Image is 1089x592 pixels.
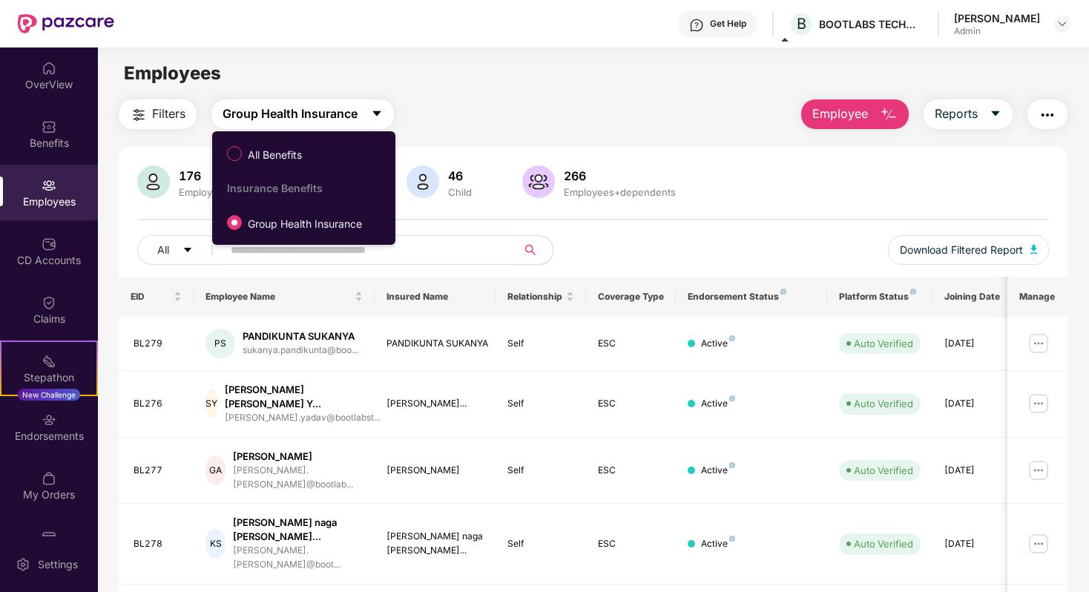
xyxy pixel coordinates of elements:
div: Auto Verified [854,536,913,551]
img: New Pazcare Logo [18,14,114,33]
button: search [516,235,553,265]
span: Filters [152,105,185,123]
div: Active [701,537,735,551]
img: manageButton [1027,458,1050,482]
img: manageButton [1027,532,1050,556]
div: Get Help [710,18,746,30]
div: [DATE] [944,397,1011,411]
img: svg+xml;base64,PHN2ZyB4bWxucz0iaHR0cDovL3d3dy53My5vcmcvMjAwMC9zdmciIHhtbG5zOnhsaW5rPSJodHRwOi8vd3... [522,165,555,198]
div: Insurance Benefits [227,182,389,194]
img: svg+xml;base64,PHN2ZyBpZD0iTXlfT3JkZXJzIiBkYXRhLW5hbWU9Ik15IE9yZGVycyIgeG1sbnM9Imh0dHA6Ly93d3cudz... [42,471,56,486]
div: [DATE] [944,464,1011,478]
div: Active [701,397,735,411]
img: svg+xml;base64,PHN2ZyBpZD0iRHJvcGRvd24tMzJ4MzIiIHhtbG5zPSJodHRwOi8vd3d3LnczLm9yZy8yMDAwL3N2ZyIgd2... [1056,18,1068,30]
img: svg+xml;base64,PHN2ZyBpZD0iQ0RfQWNjb3VudHMiIGRhdGEtbmFtZT0iQ0QgQWNjb3VudHMiIHhtbG5zPSJodHRwOi8vd3... [42,237,56,251]
span: Employee [812,105,868,123]
div: Endorsement Status [688,291,815,303]
div: Platform Status [839,291,921,303]
div: 176 [176,168,232,183]
div: GA [205,455,226,485]
img: svg+xml;base64,PHN2ZyB4bWxucz0iaHR0cDovL3d3dy53My5vcmcvMjAwMC9zdmciIHhtbG5zOnhsaW5rPSJodHRwOi8vd3... [407,165,439,198]
th: Employee Name [194,277,375,317]
div: BL277 [134,464,182,478]
th: Coverage Type [586,277,677,317]
img: svg+xml;base64,PHN2ZyBpZD0iQmVuZWZpdHMiIHhtbG5zPSJodHRwOi8vd3d3LnczLm9yZy8yMDAwL3N2ZyIgd2lkdGg9Ij... [42,119,56,134]
span: Group Health Insurance [223,105,358,123]
button: Reportscaret-down [924,99,1013,129]
th: Manage [1007,277,1067,317]
div: Settings [33,557,82,572]
div: BL276 [134,397,182,411]
img: svg+xml;base64,PHN2ZyB4bWxucz0iaHR0cDovL3d3dy53My5vcmcvMjAwMC9zdmciIHdpZHRoPSI4IiBoZWlnaHQ9IjgiIH... [729,335,735,341]
button: Download Filtered Report [888,235,1050,265]
div: [PERSON_NAME] naga [PERSON_NAME]... [233,516,363,544]
div: SY [205,389,217,418]
div: [PERSON_NAME].yadav@bootlabst... [225,411,381,425]
div: 266 [561,168,679,183]
span: Group Health Insurance [242,216,368,232]
div: Self [507,337,574,351]
img: svg+xml;base64,PHN2ZyBpZD0iRW1wbG95ZWVzIiB4bWxucz0iaHR0cDovL3d3dy53My5vcmcvMjAwMC9zdmciIHdpZHRoPS... [42,178,56,193]
div: [DATE] [944,537,1011,551]
div: [PERSON_NAME] naga [PERSON_NAME]... [386,530,484,558]
img: svg+xml;base64,PHN2ZyB4bWxucz0iaHR0cDovL3d3dy53My5vcmcvMjAwMC9zdmciIHdpZHRoPSI4IiBoZWlnaHQ9IjgiIH... [729,395,735,401]
th: Relationship [496,277,586,317]
div: Child [445,186,475,198]
img: svg+xml;base64,PHN2ZyBpZD0iQ2xhaW0iIHhtbG5zPSJodHRwOi8vd3d3LnczLm9yZy8yMDAwL3N2ZyIgd2lkdGg9IjIwIi... [42,295,56,310]
div: Self [507,537,574,551]
button: Group Health Insurancecaret-down [211,99,394,129]
img: svg+xml;base64,PHN2ZyBpZD0iSG9tZSIgeG1sbnM9Imh0dHA6Ly93d3cudzMub3JnLzIwMDAvc3ZnIiB3aWR0aD0iMjAiIG... [42,61,56,76]
div: PS [205,329,235,358]
div: [DATE] [944,337,1011,351]
span: All [157,242,169,258]
div: ESC [598,337,665,351]
div: [PERSON_NAME] [PERSON_NAME] Y... [225,383,381,411]
img: svg+xml;base64,PHN2ZyBpZD0iSGVscC0zMngzMiIgeG1sbnM9Imh0dHA6Ly93d3cudzMub3JnLzIwMDAvc3ZnIiB3aWR0aD... [689,18,704,33]
div: Admin [954,25,1040,37]
img: svg+xml;base64,PHN2ZyB4bWxucz0iaHR0cDovL3d3dy53My5vcmcvMjAwMC9zdmciIHdpZHRoPSI4IiBoZWlnaHQ9IjgiIH... [729,536,735,542]
span: B [797,15,806,33]
span: Employee Name [205,291,352,303]
button: Employee [801,99,909,129]
img: manageButton [1027,392,1050,415]
span: Download Filtered Report [900,242,1023,258]
img: svg+xml;base64,PHN2ZyB4bWxucz0iaHR0cDovL3d3dy53My5vcmcvMjAwMC9zdmciIHdpZHRoPSI4IiBoZWlnaHQ9IjgiIH... [729,462,735,468]
img: svg+xml;base64,PHN2ZyB4bWxucz0iaHR0cDovL3d3dy53My5vcmcvMjAwMC9zdmciIHhtbG5zOnhsaW5rPSJodHRwOi8vd3... [880,106,898,124]
div: [PERSON_NAME].[PERSON_NAME]@bootlab... [233,464,363,492]
div: [PERSON_NAME]... [386,397,484,411]
span: caret-down [182,245,193,257]
img: svg+xml;base64,PHN2ZyB4bWxucz0iaHR0cDovL3d3dy53My5vcmcvMjAwMC9zdmciIHdpZHRoPSIyMSIgaGVpZ2h0PSIyMC... [42,354,56,369]
button: Filters [119,99,197,129]
div: ESC [598,537,665,551]
div: [PERSON_NAME].[PERSON_NAME]@boot... [233,544,363,572]
div: [PERSON_NAME] [233,450,363,464]
span: search [516,244,545,256]
div: KS [205,529,226,559]
th: Insured Name [375,277,496,317]
img: svg+xml;base64,PHN2ZyBpZD0iU2V0dGluZy0yMHgyMCIgeG1sbnM9Imh0dHA6Ly93d3cudzMub3JnLzIwMDAvc3ZnIiB3aW... [16,557,30,572]
img: svg+xml;base64,PHN2ZyB4bWxucz0iaHR0cDovL3d3dy53My5vcmcvMjAwMC9zdmciIHdpZHRoPSIyNCIgaGVpZ2h0PSIyNC... [130,106,148,124]
img: svg+xml;base64,PHN2ZyB4bWxucz0iaHR0cDovL3d3dy53My5vcmcvMjAwMC9zdmciIHdpZHRoPSIyNCIgaGVpZ2h0PSIyNC... [1039,106,1056,124]
th: Joining Date [932,277,1023,317]
div: Auto Verified [854,336,913,351]
span: caret-down [990,108,1001,121]
img: svg+xml;base64,PHN2ZyBpZD0iRW5kb3JzZW1lbnRzIiB4bWxucz0iaHR0cDovL3d3dy53My5vcmcvMjAwMC9zdmciIHdpZH... [42,412,56,427]
img: svg+xml;base64,PHN2ZyB4bWxucz0iaHR0cDovL3d3dy53My5vcmcvMjAwMC9zdmciIHhtbG5zOnhsaW5rPSJodHRwOi8vd3... [137,165,170,198]
div: Employees+dependents [561,186,679,198]
div: New Challenge [18,389,80,401]
span: Reports [935,105,978,123]
div: BL279 [134,337,182,351]
div: Auto Verified [854,396,913,411]
div: ESC [598,464,665,478]
div: Self [507,464,574,478]
div: [PERSON_NAME] [386,464,484,478]
img: svg+xml;base64,PHN2ZyB4bWxucz0iaHR0cDovL3d3dy53My5vcmcvMjAwMC9zdmciIHdpZHRoPSI4IiBoZWlnaHQ9IjgiIH... [910,289,916,295]
span: caret-down [371,108,383,121]
div: Active [701,337,735,351]
div: PANDIKUNTA SUKANYA [386,337,484,351]
button: Allcaret-down [137,235,228,265]
div: Self [507,397,574,411]
div: BOOTLABS TECHNOLOGIES PRIVATE LIMITED [819,17,923,31]
div: [PERSON_NAME] [954,11,1040,25]
div: Employees [176,186,232,198]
